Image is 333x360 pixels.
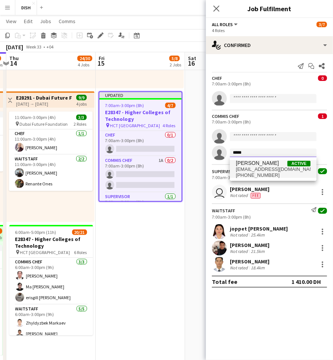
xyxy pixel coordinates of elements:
[9,112,93,191] app-job-card: 11:00am-3:00pm (4h)3/3 Dubai Future Foundation2 RolesChef1/111:00am-3:00pm (4h)[PERSON_NAME]Waits...
[59,18,75,25] span: Comms
[249,192,262,198] div: Crew has different fees then in role
[212,22,239,27] button: All roles
[105,103,144,108] span: 7:00am-3:00pm (8h)
[212,113,239,119] div: Commis Chef
[212,22,233,27] span: All roles
[46,44,53,50] div: +04
[212,214,327,220] div: 7:00am-3:00pm (8h)
[56,16,78,26] a: Comms
[9,129,93,155] app-card-role: Chef1/111:00am-3:00pm (4h)[PERSON_NAME]
[8,59,19,68] span: 14
[77,56,92,61] span: 24/30
[212,169,237,174] div: Supervisor
[212,278,237,285] div: Total fee
[230,225,288,232] div: joppet [PERSON_NAME]
[110,123,160,128] span: HCT [GEOGRAPHIC_DATA]
[76,100,87,107] div: 4 jobs
[230,192,249,198] div: Not rated
[287,161,311,166] span: Active
[74,121,87,127] span: 2 Roles
[236,160,279,166] span: Tiffany Hinolan
[230,232,249,238] div: Not rated
[15,0,37,15] button: DISH
[163,123,176,128] span: 4 Roles
[40,18,51,25] span: Jobs
[99,156,182,192] app-card-role: Commis Chef1A0/27:00am-3:00pm (8h)
[317,22,327,27] span: 3/7
[9,155,93,191] app-card-role: Waitstaff2/211:00am-3:00pm (4h)[PERSON_NAME]Renante Ones
[16,94,72,101] h3: E28291 - Dubai Future Foundation
[6,43,23,51] div: [DATE]
[230,265,249,270] div: Not rated
[170,62,181,68] div: 2 Jobs
[249,248,266,254] div: 21.5km
[76,95,87,100] span: 9/9
[74,250,87,255] span: 6 Roles
[165,103,176,108] span: 4/7
[318,113,327,119] span: 1
[24,18,33,25] span: Edit
[16,101,72,107] div: [DATE] → [DATE]
[99,92,182,98] div: Updated
[99,192,182,218] app-card-role: Supervisor1/17:00am-3:00pm (8h)
[72,229,87,235] span: 20/21
[212,208,235,213] div: Waitstaff
[212,75,222,81] div: Chef
[236,172,311,178] span: +971582144176
[99,109,182,122] h3: E28347 - Higher Colleges of Technology
[230,248,249,254] div: Not rated
[98,59,105,68] span: 15
[20,250,70,255] span: HCT [GEOGRAPHIC_DATA]
[21,16,36,26] a: Edit
[230,242,269,248] div: [PERSON_NAME]
[9,225,93,335] app-job-card: 6:00am-5:00pm (11h)20/21E28347 - Higher Colleges of Technology HCT [GEOGRAPHIC_DATA]6 RolesCommis...
[249,265,266,270] div: 18.4km
[15,115,56,120] span: 11:00am-3:00pm (4h)
[25,44,43,50] span: Week 33
[9,258,93,305] app-card-role: Commis Chef3/36:00am-3:00pm (9h)[PERSON_NAME]Ma [PERSON_NAME]erisgill [PERSON_NAME]
[37,16,54,26] a: Jobs
[188,55,196,62] span: Sat
[187,59,196,68] span: 16
[6,18,16,25] span: View
[99,131,182,156] app-card-role: Chef0/17:00am-3:00pm (8h)
[212,28,327,33] div: 4 Roles
[236,166,311,172] span: tiffanyhinolan@gmail.com
[169,56,180,61] span: 5/8
[99,55,105,62] span: Fri
[292,278,321,285] div: 1 410.00 DH
[230,186,269,192] div: [PERSON_NAME]
[206,4,333,13] h3: Job Fulfilment
[9,55,19,62] span: Thu
[76,115,87,120] span: 3/3
[3,16,19,26] a: View
[78,62,92,68] div: 4 Jobs
[15,229,56,235] span: 6:00am-5:00pm (11h)
[212,81,327,87] div: 7:00am-3:00pm (8h)
[230,258,269,265] div: [PERSON_NAME]
[9,236,93,249] h3: E28347 - Higher Colleges of Technology
[20,121,68,127] span: Dubai Future Foundation
[206,36,333,54] div: Confirmed
[212,119,327,125] div: 7:00am-3:00pm (8h)
[249,232,266,238] div: 25.4km
[212,175,327,180] div: 7:00am-3:00pm (8h)
[251,193,260,198] span: Fee
[99,91,182,202] app-job-card: Updated7:00am-3:00pm (8h)4/7E28347 - Higher Colleges of Technology HCT [GEOGRAPHIC_DATA]4 RolesCh...
[318,75,327,81] span: 0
